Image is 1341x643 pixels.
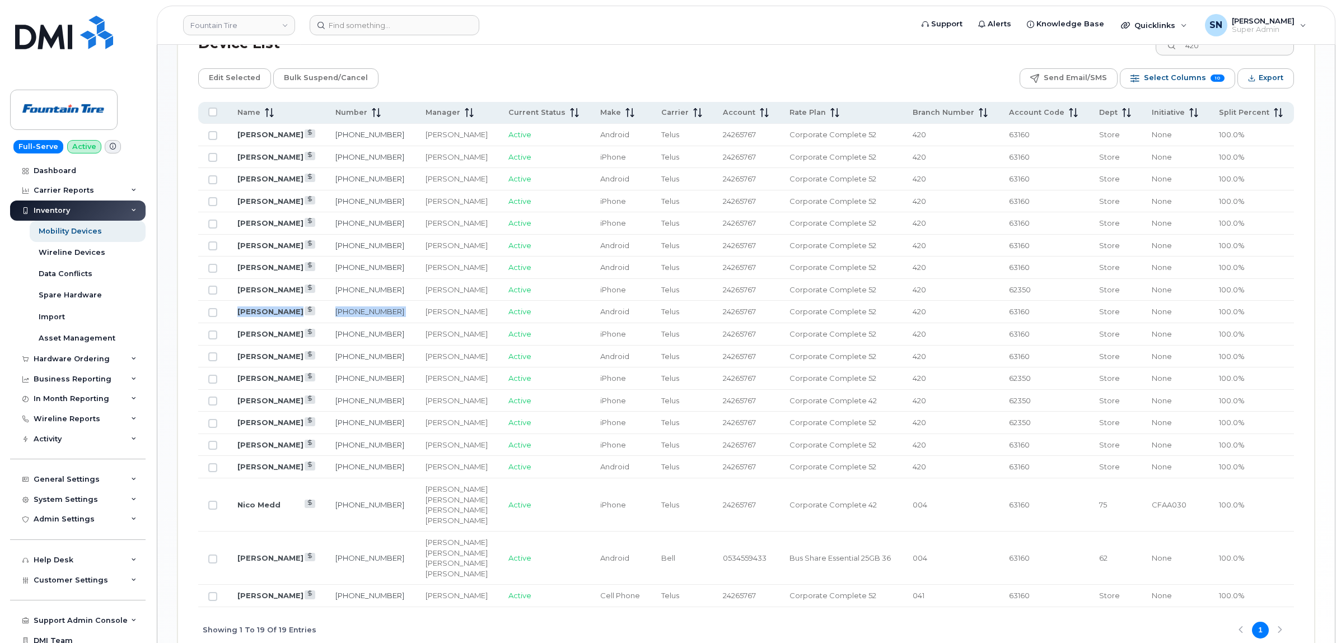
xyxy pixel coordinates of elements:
[1099,440,1120,449] span: Store
[508,263,531,272] span: Active
[305,462,315,470] a: View Last Bill
[335,307,404,316] a: [PHONE_NUMBER]
[1009,352,1030,361] span: 63160
[789,285,876,294] span: Corporate Complete 52
[789,108,826,118] span: Rate Plan
[237,500,281,509] a: Nico Medd
[600,152,626,161] span: iPhone
[789,396,877,405] span: Corporate Complete 42
[426,196,489,207] div: [PERSON_NAME]
[789,152,876,161] span: Corporate Complete 52
[723,218,756,227] span: 24265767
[335,396,404,405] a: [PHONE_NUMBER]
[913,329,926,338] span: 420
[284,69,368,86] span: Bulk Suspend/Cancel
[600,174,629,183] span: Android
[913,500,927,509] span: 004
[1099,152,1120,161] span: Store
[335,553,404,562] a: [PHONE_NUMBER]
[508,197,531,206] span: Active
[335,500,404,509] a: [PHONE_NUMBER]
[426,462,489,472] div: [PERSON_NAME]
[183,15,295,35] a: Fountain Tire
[305,152,315,160] a: View Last Bill
[723,130,756,139] span: 24265767
[1009,396,1031,405] span: 62350
[661,418,679,427] span: Telus
[723,241,756,250] span: 24265767
[237,440,303,449] a: [PERSON_NAME]
[1009,218,1030,227] span: 63160
[723,396,756,405] span: 24265767
[426,152,489,162] div: [PERSON_NAME]
[335,130,404,139] a: [PHONE_NUMBER]
[237,263,303,272] a: [PERSON_NAME]
[661,263,679,272] span: Telus
[600,418,626,427] span: iPhone
[1219,329,1245,338] span: 100.0%
[789,418,876,427] span: Corporate Complete 52
[1009,174,1030,183] span: 63160
[426,329,489,339] div: [PERSON_NAME]
[305,500,315,508] a: View Last Bill
[1120,68,1235,88] button: Select Columns 10
[310,15,479,35] input: Find something...
[1152,553,1172,562] span: None
[789,197,876,206] span: Corporate Complete 52
[1232,25,1295,34] span: Super Admin
[335,218,404,227] a: [PHONE_NUMBER]
[661,285,679,294] span: Telus
[913,285,926,294] span: 420
[1020,68,1118,88] button: Send Email/SMS
[1099,418,1120,427] span: Store
[305,285,315,293] a: View Last Bill
[661,108,689,118] span: Carrier
[237,218,303,227] a: [PERSON_NAME]
[913,174,926,183] span: 420
[988,18,1011,30] span: Alerts
[661,553,675,562] span: Bell
[305,306,315,315] a: View Last Bill
[508,130,531,139] span: Active
[789,374,876,383] span: Corporate Complete 52
[661,152,679,161] span: Telus
[305,417,315,426] a: View Last Bill
[723,152,756,161] span: 24265767
[913,352,926,361] span: 420
[914,13,970,35] a: Support
[426,108,460,118] span: Manager
[1219,440,1245,449] span: 100.0%
[600,285,626,294] span: iPhone
[426,484,489,495] div: [PERSON_NAME]
[426,537,489,548] div: [PERSON_NAME]
[600,396,626,405] span: iPhone
[305,174,315,182] a: View Last Bill
[1099,396,1120,405] span: Store
[913,307,926,316] span: 420
[1152,152,1172,161] span: None
[426,351,489,362] div: [PERSON_NAME]
[1152,307,1172,316] span: None
[508,374,531,383] span: Active
[508,174,531,183] span: Active
[1099,500,1107,509] span: 75
[237,152,303,161] a: [PERSON_NAME]
[1099,108,1118,118] span: Dept
[335,329,404,338] a: [PHONE_NUMBER]
[1009,108,1064,118] span: Account Code
[600,329,626,338] span: iPhone
[1219,553,1245,562] span: 100.0%
[335,591,404,600] a: [PHONE_NUMBER]
[1219,418,1245,427] span: 100.0%
[789,352,876,361] span: Corporate Complete 52
[1152,418,1172,427] span: None
[913,241,926,250] span: 420
[1036,18,1104,30] span: Knowledge Base
[913,218,926,227] span: 420
[508,285,531,294] span: Active
[789,218,876,227] span: Corporate Complete 52
[1219,352,1245,361] span: 100.0%
[723,500,756,509] span: 24265767
[426,285,489,295] div: [PERSON_NAME]
[508,218,531,227] span: Active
